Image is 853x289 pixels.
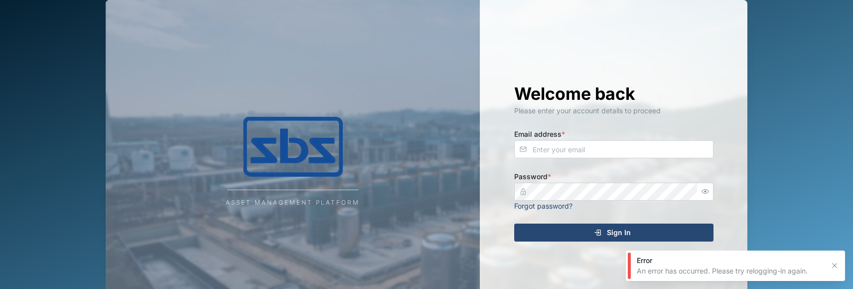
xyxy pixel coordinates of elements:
[607,224,631,241] span: Sign In
[514,83,713,105] h1: Welcome back
[637,266,824,276] div: An error has occurred. Please try relogging-in again.
[637,256,824,266] div: Error
[226,198,360,208] div: Asset Management Platform
[514,171,551,182] label: Password
[514,224,713,242] button: Sign In
[514,129,565,140] label: Email address
[514,140,713,158] input: Enter your email
[514,202,572,210] a: Forgot password?
[514,105,713,116] div: Please enter your account details to proceed
[193,117,393,177] img: Company Logo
